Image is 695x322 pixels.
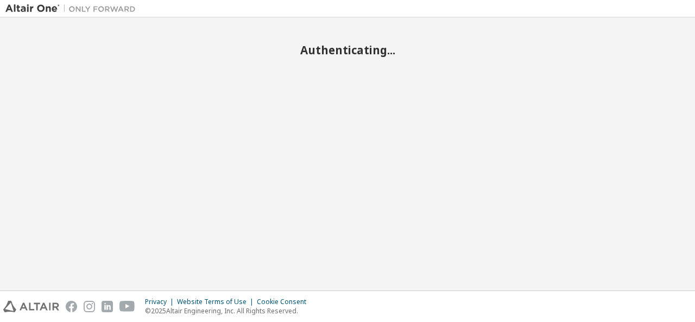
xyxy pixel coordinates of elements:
[66,301,77,312] img: facebook.svg
[5,43,690,57] h2: Authenticating...
[257,298,313,306] div: Cookie Consent
[5,3,141,14] img: Altair One
[145,306,313,315] p: © 2025 Altair Engineering, Inc. All Rights Reserved.
[102,301,113,312] img: linkedin.svg
[119,301,135,312] img: youtube.svg
[145,298,177,306] div: Privacy
[84,301,95,312] img: instagram.svg
[177,298,257,306] div: Website Terms of Use
[3,301,59,312] img: altair_logo.svg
